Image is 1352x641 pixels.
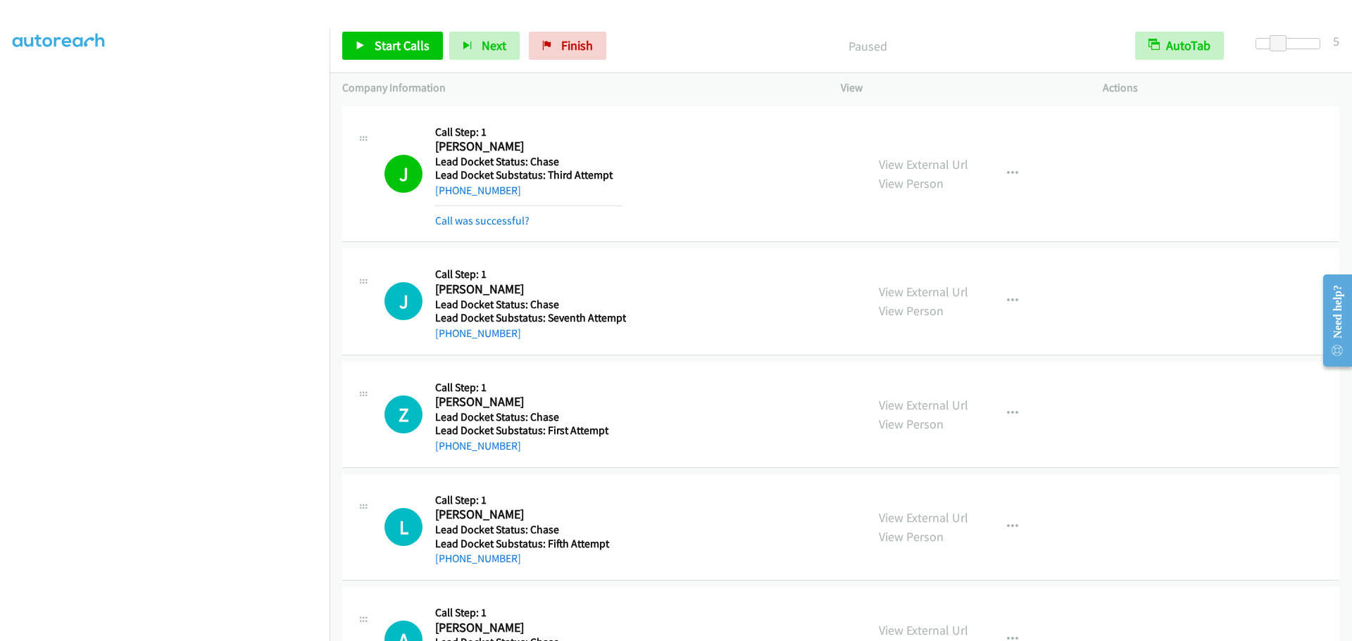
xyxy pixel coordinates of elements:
[879,528,944,545] a: View Person
[1135,32,1224,60] button: AutoTab
[435,214,530,227] a: Call was successful?
[435,326,521,340] a: [PHONE_NUMBER]
[879,509,968,526] a: View External Url
[384,282,423,320] div: The call is yet to be attempted
[1103,80,1339,96] p: Actions
[1333,32,1339,51] div: 5
[879,175,944,191] a: View Person
[435,139,622,155] h2: [PERSON_NAME]
[384,282,423,320] h1: J
[435,125,622,139] h5: Call Step: 1
[435,184,521,197] a: [PHONE_NUMBER]
[879,284,968,300] a: View External Url
[435,537,622,551] h5: Lead Docket Substatus: Fifth Attempt
[879,622,968,638] a: View External Url
[449,32,520,60] button: Next
[879,156,968,172] a: View External Url
[435,424,622,438] h5: Lead Docket Substatus: First Attempt
[482,37,506,53] span: Next
[435,155,622,169] h5: Lead Docket Status: Chase
[342,80,815,96] p: Company Information
[384,395,423,433] h1: Z
[879,416,944,432] a: View Person
[879,397,968,413] a: View External Url
[435,552,521,565] a: [PHONE_NUMBER]
[435,439,521,452] a: [PHONE_NUMBER]
[435,507,622,523] h2: [PERSON_NAME]
[435,281,622,298] h2: [PERSON_NAME]
[435,410,622,424] h5: Lead Docket Status: Chase
[435,493,622,507] h5: Call Step: 1
[841,80,1077,96] p: View
[435,620,622,636] h2: [PERSON_NAME]
[435,298,626,312] h5: Lead Docket Status: Chase
[384,395,423,433] div: The call is yet to be attempted
[529,32,606,60] a: Finish
[375,37,430,53] span: Start Calls
[625,37,1110,56] p: Paused
[435,267,626,281] h5: Call Step: 1
[384,155,423,193] h1: J
[342,32,443,60] a: Start Calls
[435,168,622,182] h5: Lead Docket Substatus: Third Attempt
[435,394,622,410] h2: [PERSON_NAME]
[561,37,593,53] span: Finish
[435,381,622,395] h5: Call Step: 1
[384,508,423,546] div: The call is yet to be attempted
[879,303,944,319] a: View Person
[435,523,622,537] h5: Lead Docket Status: Chase
[435,606,622,620] h5: Call Step: 1
[1311,265,1352,376] iframe: Resource Center
[384,508,423,546] h1: L
[435,311,626,325] h5: Lead Docket Substatus: Seventh Attempt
